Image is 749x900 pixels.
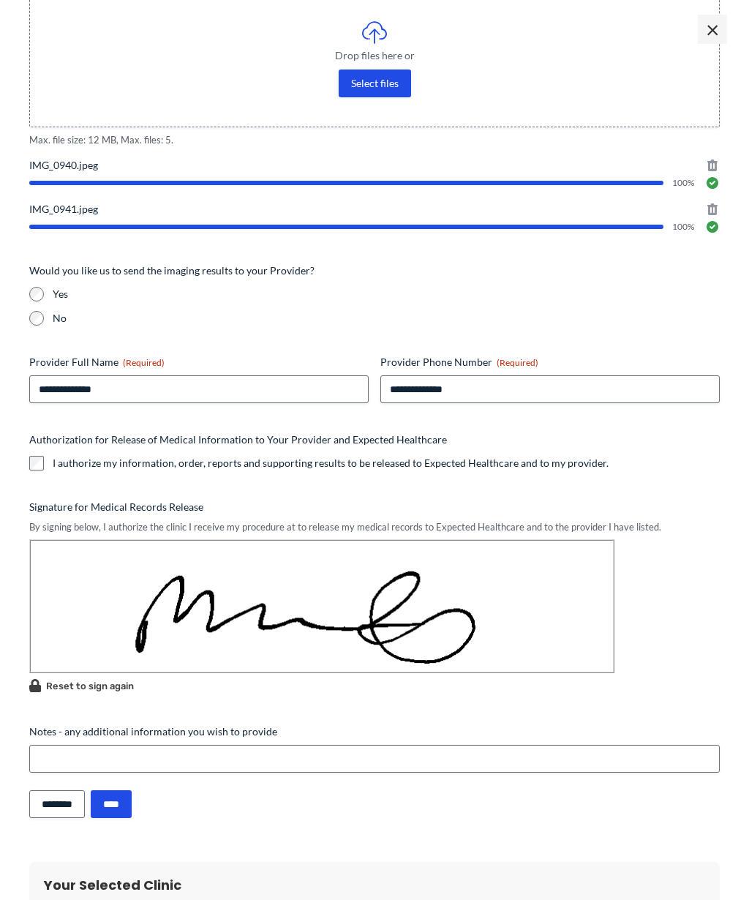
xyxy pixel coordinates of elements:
[29,158,720,173] span: IMG_0940.jpeg
[29,539,614,673] img: Signature Image
[29,133,720,147] span: Max. file size: 12 MB, Max. files: 5.
[44,877,705,893] h3: Your Selected Clinic
[29,724,720,739] label: Notes - any additional information you wish to provide
[339,70,411,97] button: select files, imaging order or prescription (required)
[497,357,538,368] span: (Required)
[29,355,369,370] label: Provider Full Name
[29,677,134,694] button: Reset to sign again
[672,222,696,231] span: 100%
[53,287,720,301] label: Yes
[29,500,720,514] label: Signature for Medical Records Release
[53,456,609,470] label: I authorize my information, order, reports and supporting results to be released to Expected Heal...
[59,50,690,61] span: Drop files here or
[53,311,720,326] label: No
[698,15,727,44] span: ×
[29,432,447,447] legend: Authorization for Release of Medical Information to Your Provider and Expected Healthcare
[380,355,720,370] label: Provider Phone Number
[29,202,720,217] span: IMG_0941.jpeg
[29,520,720,534] div: By signing below, I authorize the clinic I receive my procedure at to release my medical records ...
[672,179,696,187] span: 100%
[29,263,315,278] legend: Would you like us to send the imaging results to your Provider?
[123,357,165,368] span: (Required)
